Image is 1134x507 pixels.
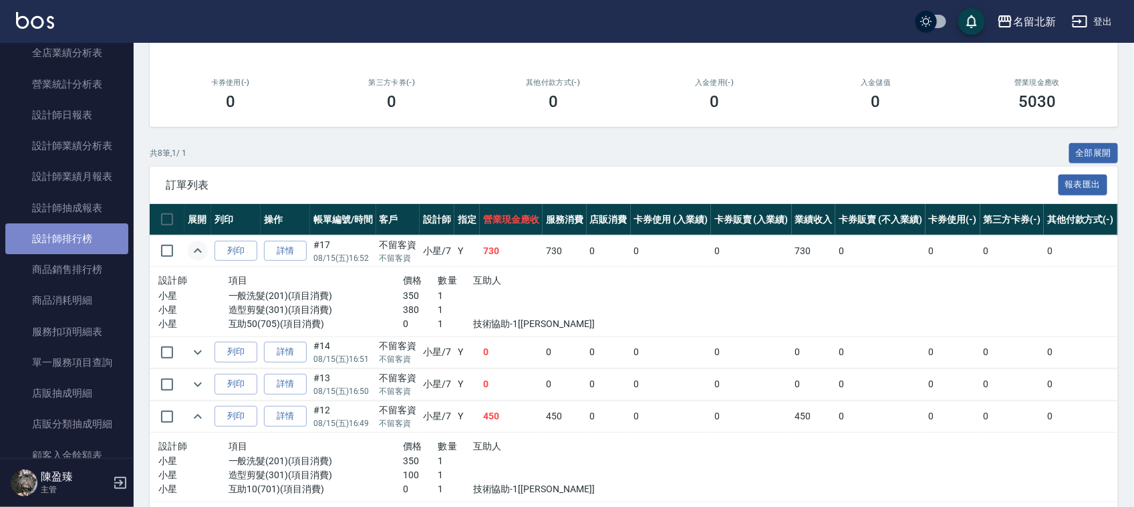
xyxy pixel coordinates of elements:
td: 小星 /7 [420,235,454,267]
td: #14 [310,336,376,368]
button: expand row [188,241,208,261]
div: 不留客資 [380,238,417,252]
th: 營業現金應收 [480,204,543,235]
td: 0 [980,369,1044,400]
td: 730 [480,235,543,267]
th: 服務消費 [543,204,587,235]
a: 商品消耗明細 [5,285,128,316]
p: 造型剪髮(301)(項目消費) [229,468,404,482]
p: 互助50(705)(項目消費) [229,317,404,331]
a: 詳情 [264,406,307,427]
a: 全店業績分析表 [5,37,128,68]
th: 卡券販賣 (入業績) [711,204,792,235]
td: 450 [480,401,543,432]
p: 1 [438,454,473,468]
a: 營業統計分析表 [5,69,128,100]
td: 0 [480,336,543,368]
td: 0 [835,235,925,267]
td: 0 [980,401,1044,432]
a: 服務扣項明細表 [5,316,128,347]
th: 其他付款方式(-) [1044,204,1117,235]
p: 小星 [158,317,229,331]
td: 0 [1044,235,1117,267]
th: 卡券販賣 (不入業績) [835,204,925,235]
td: 0 [711,336,792,368]
div: 不留客資 [380,371,417,385]
button: 名留北新 [992,8,1061,35]
h3: 0 [226,92,235,111]
span: 數量 [438,275,458,286]
span: 設計師 [158,275,187,286]
th: 業績收入 [792,204,836,235]
a: 設計師日報表 [5,100,128,130]
span: 價格 [403,441,422,451]
td: 0 [631,235,712,267]
td: 450 [792,401,836,432]
th: 展開 [184,204,211,235]
a: 報表匯出 [1058,178,1108,191]
button: expand row [188,342,208,363]
td: Y [454,235,480,267]
td: 小星 /7 [420,369,454,400]
td: 0 [480,369,543,400]
th: 設計師 [420,204,454,235]
p: 不留客資 [380,417,417,429]
p: 08/15 (五) 16:52 [313,252,373,264]
p: 小星 [158,303,229,317]
a: 詳情 [264,374,307,395]
button: 全部展開 [1069,143,1119,164]
p: 100 [403,468,438,482]
td: 0 [926,336,980,368]
a: 店販抽成明細 [5,378,128,409]
p: 08/15 (五) 16:51 [313,353,373,365]
th: 操作 [261,204,310,235]
th: 店販消費 [587,204,631,235]
a: 設計師排行榜 [5,223,128,254]
p: 1 [438,317,473,331]
td: 730 [792,235,836,267]
td: 0 [587,369,631,400]
td: Y [454,401,480,432]
span: 互助人 [473,441,502,451]
p: 350 [403,454,438,468]
h2: 其他付款方式(-) [488,78,618,87]
td: 0 [1044,336,1117,368]
p: 小星 [158,468,229,482]
p: 小星 [158,482,229,496]
td: 0 [980,235,1044,267]
th: 客戶 [376,204,420,235]
td: 0 [1044,369,1117,400]
td: 0 [1044,401,1117,432]
button: save [958,8,985,35]
a: 單一服務項目查詢 [5,347,128,378]
a: 詳情 [264,241,307,262]
p: 小星 [158,454,229,468]
a: 店販分類抽成明細 [5,409,128,439]
td: 0 [711,235,792,267]
p: 共 8 筆, 1 / 1 [150,147,186,159]
a: 詳情 [264,342,307,363]
h2: 營業現金應收 [973,78,1103,87]
th: 指定 [454,204,480,235]
span: 項目 [229,275,248,286]
button: expand row [188,375,208,395]
a: 設計師抽成報表 [5,193,128,223]
p: 0 [403,317,438,331]
th: 第三方卡券(-) [980,204,1044,235]
p: 350 [403,289,438,303]
th: 帳單編號/時間 [310,204,376,235]
p: 不留客資 [380,385,417,397]
td: 0 [711,369,792,400]
p: 一般洗髮(201)(項目消費) [229,289,404,303]
p: 1 [438,289,473,303]
img: Logo [16,12,54,29]
span: 項目 [229,441,248,451]
h2: 第三方卡券(-) [327,78,457,87]
p: 主管 [41,484,109,496]
td: 小星 /7 [420,336,454,368]
a: 顧客入金餘額表 [5,440,128,471]
span: 訂單列表 [166,179,1058,192]
h3: 0 [710,92,719,111]
p: 互助10(701)(項目消費) [229,482,404,496]
td: 0 [587,336,631,368]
